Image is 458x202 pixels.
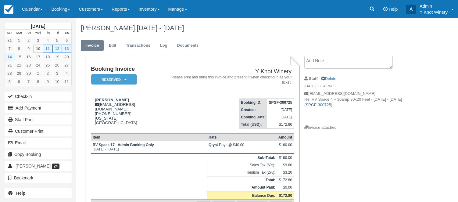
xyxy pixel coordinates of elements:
[14,45,24,53] a: 8
[277,169,294,176] td: $3.20
[33,30,43,36] th: Wed
[277,134,294,141] th: Amount
[156,40,172,52] a: Log
[62,36,71,45] a: 6
[24,36,33,45] a: 2
[24,45,33,53] a: 9
[277,161,294,169] td: $9.60
[209,143,216,147] strong: Qty
[5,30,14,36] th: Sun
[91,98,166,125] div: [EMAIL_ADDRESS][DOMAIN_NAME] [PHONE_NUMBER] [US_STATE] [GEOGRAPHIC_DATA]
[5,36,14,45] a: 31
[24,30,33,36] th: Tue
[5,115,72,124] a: Staff Print
[304,84,407,90] em: [DATE] 03:54 PM
[5,53,14,61] a: 14
[5,126,72,136] a: Customer Print
[91,141,207,154] td: [DATE] - [DATE]
[383,7,388,11] i: Help
[207,134,277,141] th: Rate
[207,192,277,200] th: Balance Due:
[239,121,267,128] th: Total (USD):
[14,36,24,45] a: 1
[277,184,294,192] td: $0.00
[14,30,24,36] th: Mon
[5,173,72,183] button: Bookmark
[91,74,135,85] a: Reserved
[168,75,292,85] address: Please print and bring this invoice and present it when checking in as your ticket.
[5,92,72,101] button: Check-in
[5,45,14,53] a: 7
[269,100,292,105] strong: SPGF-300725
[239,99,267,106] th: Booking ID:
[62,61,71,69] a: 27
[95,98,129,102] strong: [PERSON_NAME]
[62,69,71,78] a: 4
[207,154,277,162] th: Sub-Total:
[52,164,59,169] span: 24
[277,176,294,184] td: $172.80
[278,143,292,152] div: $160.00
[43,61,52,69] a: 25
[52,36,62,45] a: 5
[309,76,318,81] strong: Staff
[168,68,292,75] h2: Y Knot Winery
[406,5,416,14] div: A
[62,30,71,36] th: Sat
[207,184,277,192] th: Amount Paid:
[5,161,72,171] a: [PERSON_NAME] 24
[5,78,14,86] a: 5
[52,30,62,36] th: Fri
[14,69,24,78] a: 29
[43,69,52,78] a: 2
[4,5,13,14] img: checkfront-main-nav-mini-logo.png
[267,121,294,128] td: $172.80
[207,169,277,176] td: Tourism Tax (2%):
[43,36,52,45] a: 4
[207,161,277,169] td: Sales Tax (6%):
[267,106,294,114] td: [DATE]
[207,176,277,184] th: Total:
[91,66,166,72] h1: Booking Invoice
[267,114,294,121] td: [DATE]
[33,61,43,69] a: 24
[5,150,72,159] button: Copy Booking
[321,76,336,81] a: Delete
[24,69,33,78] a: 30
[91,74,137,85] em: Reserved
[104,40,121,52] a: Edit
[304,125,407,131] div: Invoice attached
[14,61,24,69] a: 22
[173,40,203,52] a: Documents
[81,24,415,32] h1: [PERSON_NAME],
[43,30,52,36] th: Thu
[420,9,448,15] p: Y Knot Winery
[137,24,184,32] span: [DATE] - [DATE]
[279,193,292,198] strong: $172.80
[5,103,72,113] button: Add Payment
[43,53,52,61] a: 18
[304,91,407,125] p: [EMAIL_ADDRESS][DOMAIN_NAME], Re: RV Space 4 ~ 30amp 30x20 Feet - [DATE] - [DATE] ( )
[52,45,62,53] a: 12
[91,134,207,141] th: Item
[16,191,25,196] b: Help
[93,143,154,147] strong: RV Space 17 - Admin Booking Only
[33,53,43,61] a: 17
[5,69,14,78] a: 28
[5,138,72,148] button: Email
[14,53,24,61] a: 15
[207,141,277,154] td: 4 Days @ $40.00
[306,103,331,107] a: SPGF-300725
[33,69,43,78] a: 1
[33,45,43,53] a: 10
[33,78,43,86] a: 8
[24,61,33,69] a: 23
[43,78,52,86] a: 9
[52,61,62,69] a: 26
[62,45,71,53] a: 13
[14,78,24,86] a: 6
[239,106,267,114] th: Created:
[277,154,294,162] td: $160.00
[16,164,51,168] span: [PERSON_NAME]
[389,7,398,12] span: Help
